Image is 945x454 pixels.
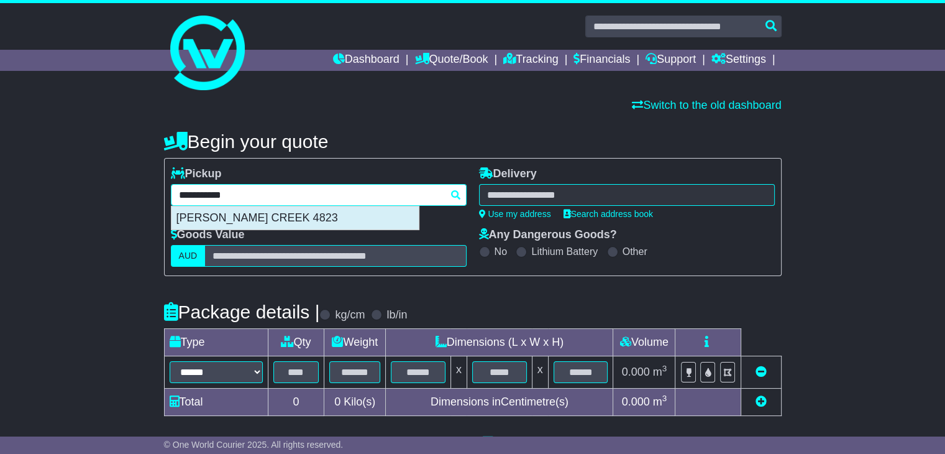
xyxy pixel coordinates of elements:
label: Any Dangerous Goods? [479,228,617,242]
div: [PERSON_NAME] CREEK 4823 [171,206,419,230]
a: Quote/Book [414,50,488,71]
td: x [532,356,548,389]
td: 0 [268,389,324,416]
a: Financials [573,50,630,71]
td: Dimensions in Centimetre(s) [386,389,613,416]
td: Type [164,329,268,356]
h4: Package details | [164,302,320,322]
typeahead: Please provide city [171,184,467,206]
span: 0 [334,396,340,408]
span: 0.000 [622,366,650,378]
a: Tracking [503,50,558,71]
a: Use my address [479,209,551,219]
span: m [653,396,667,408]
label: No [495,246,507,257]
td: Qty [268,329,324,356]
a: Switch to the old dashboard [632,99,781,111]
label: Pickup [171,167,222,181]
td: Volume [613,329,675,356]
td: Total [164,389,268,416]
a: Settings [711,50,766,71]
a: Dashboard [333,50,399,71]
span: 0.000 [622,396,650,408]
sup: 3 [662,394,667,403]
label: Goods Value [171,228,245,242]
td: Dimensions (L x W x H) [386,329,613,356]
span: © One World Courier 2025. All rights reserved. [164,440,344,450]
td: x [450,356,467,389]
sup: 3 [662,364,667,373]
a: Search address book [564,209,653,219]
a: Remove this item [756,366,767,378]
label: Delivery [479,167,537,181]
a: Add new item [756,396,767,408]
h4: Begin your quote [164,131,782,152]
td: Kilo(s) [324,389,386,416]
label: Other [623,246,647,257]
td: Weight [324,329,386,356]
label: Lithium Battery [531,246,598,257]
span: m [653,366,667,378]
label: AUD [171,245,206,267]
a: Support [646,50,696,71]
label: lb/in [386,308,407,322]
label: kg/cm [335,308,365,322]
